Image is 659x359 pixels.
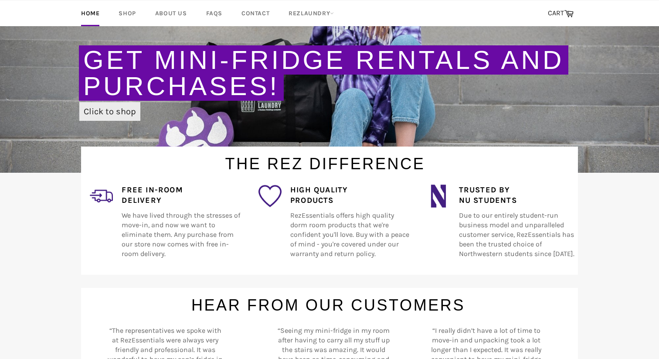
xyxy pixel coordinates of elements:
[146,0,196,26] a: About Us
[258,185,282,208] img: favorite_1.png
[90,185,113,208] img: delivery_2.png
[197,0,231,26] a: FAQs
[113,185,241,269] div: We have lived through the stresses of move-in, and now we want to eliminate them. Any purchase fr...
[72,147,578,175] h1: The Rez Difference
[122,185,241,206] h4: Free In-Room Delivery
[72,0,108,26] a: Home
[282,185,409,269] div: RezEssentials offers high quality dorm room products that we're confident you'll love. Buy with a...
[280,0,343,26] a: RezLaundry
[544,4,578,23] a: CART
[83,45,564,101] a: Get Mini-Fridge Rentals and Purchases!
[290,185,409,206] h4: High Quality Products
[450,185,578,269] div: Due to our entirely student-run business model and unparalleled customer service, RezEssentials h...
[79,102,140,121] a: Click to shop
[72,288,578,316] h1: Hear From Our Customers
[233,0,278,26] a: Contact
[110,0,144,26] a: Shop
[427,185,450,208] img: northwestern_wildcats_tiny.png
[459,185,578,206] h4: Trusted by NU Students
